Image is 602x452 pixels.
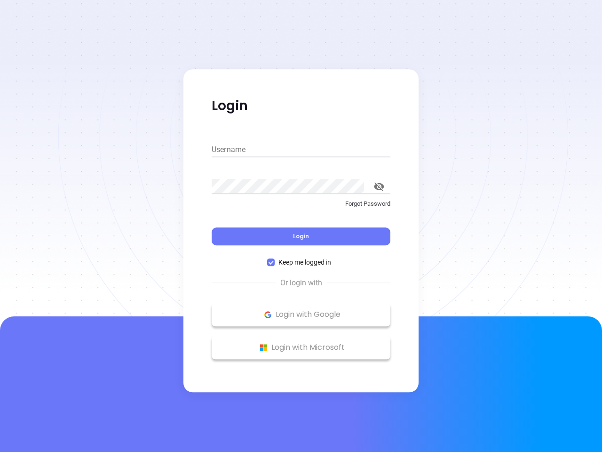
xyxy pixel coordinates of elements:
a: Forgot Password [212,199,390,216]
button: Microsoft Logo Login with Microsoft [212,336,390,359]
button: Google Logo Login with Google [212,303,390,326]
p: Forgot Password [212,199,390,209]
span: Login [293,232,309,240]
button: toggle password visibility [368,175,390,198]
img: Google Logo [262,309,274,321]
span: Keep me logged in [275,257,335,267]
button: Login [212,227,390,245]
p: Login [212,97,390,114]
img: Microsoft Logo [258,342,269,354]
p: Login with Microsoft [216,340,386,355]
p: Login with Google [216,307,386,322]
span: Or login with [276,277,327,289]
